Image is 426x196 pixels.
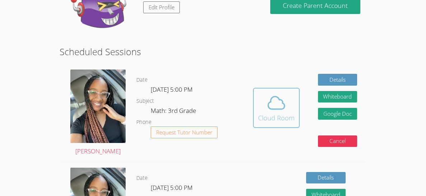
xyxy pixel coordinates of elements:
a: Details [306,172,346,184]
dd: Math: 3rd Grade [151,106,197,118]
a: [PERSON_NAME] [70,70,126,157]
dt: Date [136,174,148,183]
button: Cloud Room [253,88,300,128]
a: Google Doc [318,108,357,120]
a: Edit Profile [143,1,180,13]
button: Request Tutor Number [151,126,218,138]
dt: Date [136,76,148,85]
a: Details [318,74,357,86]
span: [DATE] 5:00 PM [151,85,193,94]
dt: Phone [136,118,151,127]
h2: Scheduled Sessions [60,45,366,58]
dt: Subject [136,97,154,106]
button: Whiteboard [318,91,357,103]
span: [DATE] 5:00 PM [151,183,193,192]
div: Cloud Room [258,113,295,123]
img: avatar.jpg [70,70,126,143]
button: Cancel [318,135,357,147]
span: Request Tutor Number [156,130,212,135]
